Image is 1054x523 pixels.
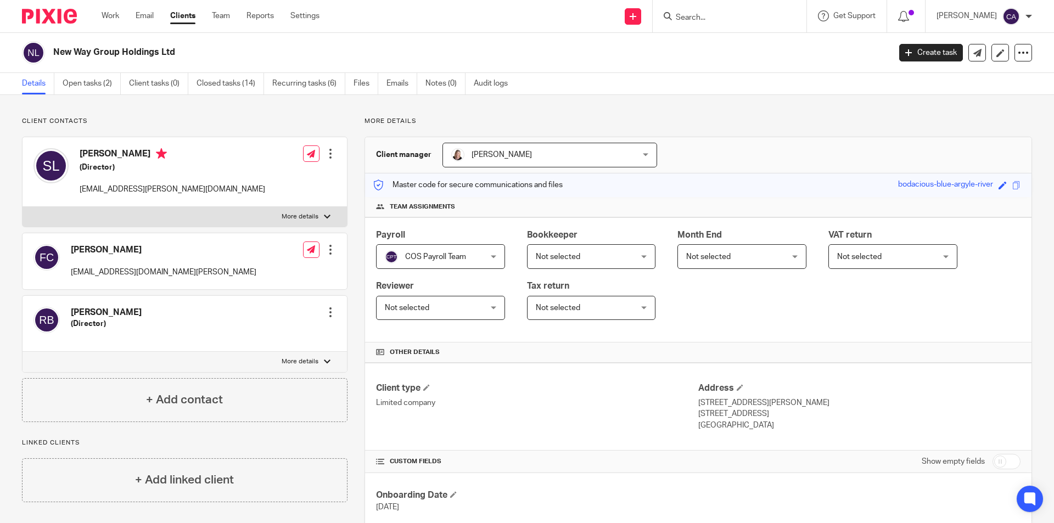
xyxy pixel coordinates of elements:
[282,212,318,221] p: More details
[833,12,876,20] span: Get Support
[212,10,230,21] a: Team
[373,179,563,190] p: Master code for secure communications and files
[33,148,69,183] img: svg%3E
[197,73,264,94] a: Closed tasks (14)
[290,10,319,21] a: Settings
[71,318,142,329] h5: (Director)
[898,179,993,192] div: bodacious-blue-argyle-river
[828,230,872,239] span: VAT return
[527,230,578,239] span: Bookkeeper
[80,148,265,162] h4: [PERSON_NAME]
[376,503,399,511] span: [DATE]
[385,304,429,312] span: Not selected
[135,471,234,488] h4: + Add linked client
[22,9,77,24] img: Pixie
[425,73,466,94] a: Notes (0)
[354,73,378,94] a: Files
[376,397,698,408] p: Limited company
[33,307,60,333] img: svg%3E
[937,10,997,21] p: [PERSON_NAME]
[390,203,455,211] span: Team assignments
[102,10,119,21] a: Work
[536,304,580,312] span: Not selected
[146,391,223,408] h4: + Add contact
[272,73,345,94] a: Recurring tasks (6)
[71,244,256,256] h4: [PERSON_NAME]
[677,230,722,239] span: Month End
[53,47,717,58] h2: New Way Group Holdings Ltd
[71,267,256,278] p: [EMAIL_ADDRESS][DOMAIN_NAME][PERSON_NAME]
[156,148,167,159] i: Primary
[246,10,274,21] a: Reports
[33,244,60,271] img: svg%3E
[376,383,698,394] h4: Client type
[80,184,265,195] p: [EMAIL_ADDRESS][PERSON_NAME][DOMAIN_NAME]
[385,250,398,263] img: svg%3E
[536,253,580,261] span: Not selected
[698,420,1021,431] p: [GEOGRAPHIC_DATA]
[472,151,532,159] span: [PERSON_NAME]
[686,253,731,261] span: Not selected
[22,73,54,94] a: Details
[365,117,1032,126] p: More details
[922,456,985,467] label: Show empty fields
[22,438,347,447] p: Linked clients
[22,117,347,126] p: Client contacts
[698,383,1021,394] h4: Address
[698,397,1021,408] p: [STREET_ADDRESS][PERSON_NAME]
[63,73,121,94] a: Open tasks (2)
[899,44,963,61] a: Create task
[376,490,698,501] h4: Onboarding Date
[527,282,569,290] span: Tax return
[390,348,440,357] span: Other details
[376,457,698,466] h4: CUSTOM FIELDS
[71,307,142,318] h4: [PERSON_NAME]
[698,408,1021,419] p: [STREET_ADDRESS]
[405,253,466,261] span: COS Payroll Team
[837,253,882,261] span: Not selected
[451,148,464,161] img: K%20Garrattley%20headshot%20black%20top%20cropped.jpg
[80,162,265,173] h5: (Director)
[170,10,195,21] a: Clients
[282,357,318,366] p: More details
[376,230,405,239] span: Payroll
[136,10,154,21] a: Email
[386,73,417,94] a: Emails
[675,13,773,23] input: Search
[376,149,431,160] h3: Client manager
[474,73,516,94] a: Audit logs
[22,41,45,64] img: svg%3E
[376,282,414,290] span: Reviewer
[129,73,188,94] a: Client tasks (0)
[1002,8,1020,25] img: svg%3E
